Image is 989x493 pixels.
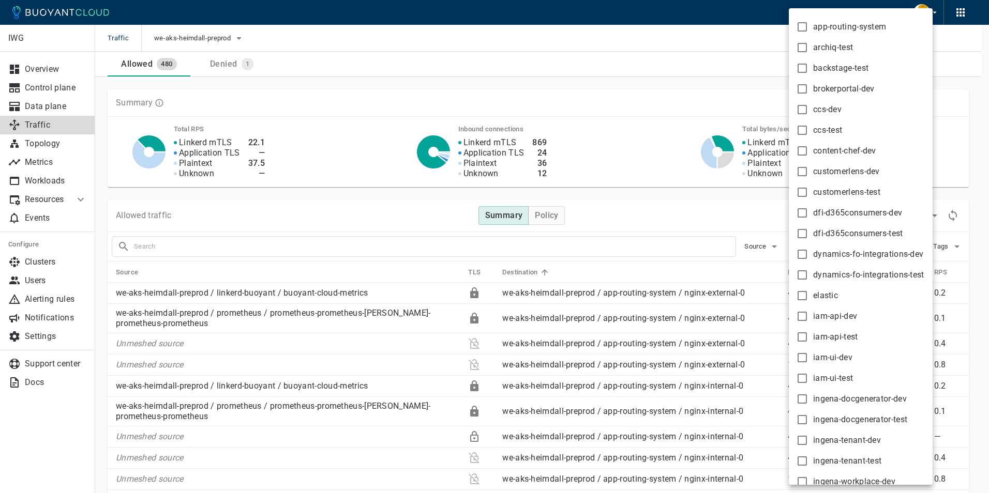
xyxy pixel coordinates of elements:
[813,290,838,301] span: elastic
[813,270,924,280] span: dynamics-fo-integrations-test
[813,187,880,197] span: customerlens-test
[813,311,857,321] span: iam-api-dev
[813,146,876,156] span: content-chef-dev
[813,228,903,239] span: dfi-d365consumers-test
[813,476,895,487] span: ingena-workplace-dev
[813,456,881,466] span: ingena-tenant-test
[813,84,875,94] span: brokerportal-dev
[813,435,881,445] span: ingena-tenant-dev
[813,22,886,32] span: app-routing-system
[813,42,853,53] span: archiq-test
[813,125,842,135] span: ccs-test
[813,249,923,259] span: dynamics-fo-integrations-dev
[813,414,907,425] span: ingena-docgenerator-test
[813,63,868,73] span: backstage-test
[813,394,907,404] span: ingena-docgenerator-dev
[813,373,853,383] span: iam-ui-test
[813,208,902,218] span: dfi-d365consumers-dev
[813,332,858,342] span: iam-api-test
[813,104,842,115] span: ccs-dev
[813,166,880,177] span: customerlens-dev
[813,352,852,363] span: iam-ui-dev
